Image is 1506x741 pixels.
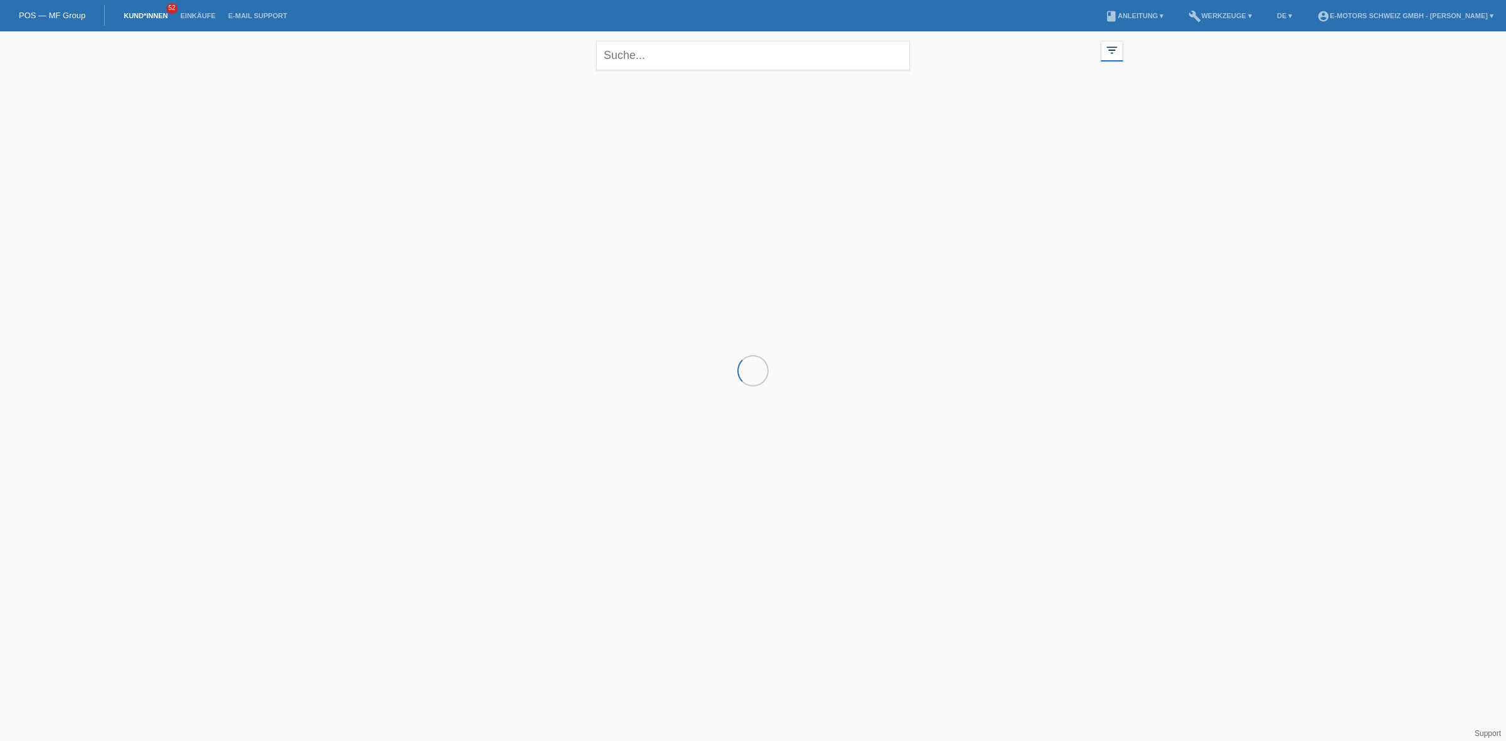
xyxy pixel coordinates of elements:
[1182,12,1258,19] a: buildWerkzeuge ▾
[166,3,178,14] span: 52
[1271,12,1298,19] a: DE ▾
[1105,10,1118,23] i: book
[1188,10,1201,23] i: build
[1317,10,1330,23] i: account_circle
[1311,12,1500,19] a: account_circleE-Motors Schweiz GmbH - [PERSON_NAME] ▾
[174,12,222,19] a: Einkäufe
[596,41,910,70] input: Suche...
[1475,729,1501,738] a: Support
[1105,43,1119,57] i: filter_list
[117,12,174,19] a: Kund*innen
[1099,12,1170,19] a: bookAnleitung ▾
[19,11,85,20] a: POS — MF Group
[222,12,294,19] a: E-Mail Support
